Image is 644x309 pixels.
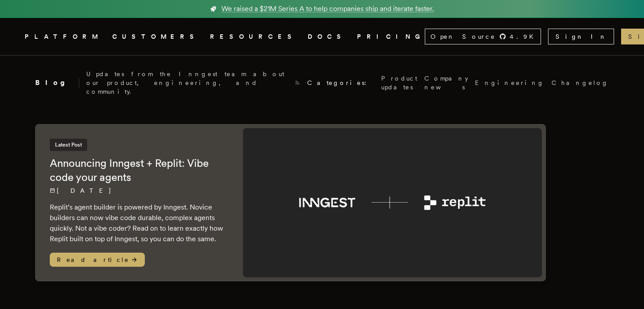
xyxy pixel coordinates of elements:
span: Read article [50,253,145,267]
button: RESOURCES [210,31,297,42]
a: Product updates [381,74,417,92]
a: CUSTOMERS [112,31,199,42]
span: Categories: [307,78,374,87]
a: DOCS [308,31,346,42]
a: Latest PostAnnouncing Inngest + Replit: Vibe code your agents[DATE] Replit’s agent builder is pow... [35,124,546,281]
img: Featured image for Announcing Inngest + Replit: Vibe code your agents blog post [243,128,542,277]
span: We raised a $21M Series A to help companies ship and iterate faster. [221,4,434,14]
a: Company news [424,74,468,92]
h2: Blog [35,77,79,88]
a: PRICING [357,31,425,42]
span: Latest Post [50,139,87,151]
p: Replit’s agent builder is powered by Inngest. Novice builders can now vibe code durable, complex ... [50,202,225,244]
p: [DATE] [50,186,225,195]
h2: Announcing Inngest + Replit: Vibe code your agents [50,156,225,184]
span: 4.9 K [510,32,539,41]
a: Changelog [552,78,609,87]
button: PLATFORM [25,31,102,42]
a: Engineering [475,78,545,87]
a: Sign In [548,29,614,44]
p: Updates from the Inngest team about our product, engineering, and community. [86,70,287,96]
span: Open Source [431,32,496,41]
